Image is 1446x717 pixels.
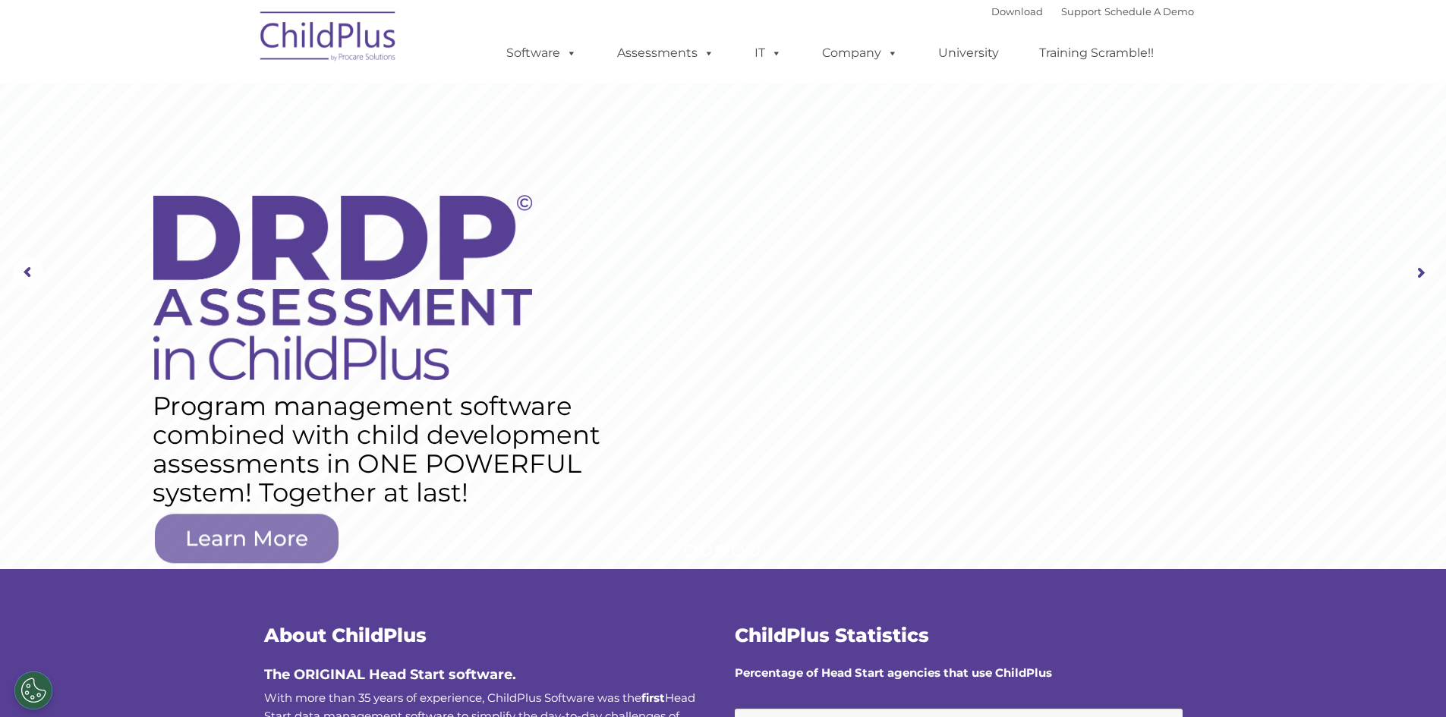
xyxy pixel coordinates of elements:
a: Schedule A Demo [1104,5,1194,17]
span: ChildPlus Statistics [735,624,929,646]
img: ChildPlus by Procare Solutions [253,1,405,77]
a: Support [1061,5,1101,17]
a: Assessments [602,38,729,68]
button: Cookies Settings [14,671,52,709]
strong: Percentage of Head Start agencies that use ChildPlus [735,665,1052,680]
font: | [991,5,1194,17]
img: DRDP Assessment in ChildPlus [153,195,532,380]
span: About ChildPlus [264,624,427,646]
span: The ORIGINAL Head Start software. [264,666,516,683]
a: Training Scramble!! [1024,38,1169,68]
a: University [923,38,1014,68]
a: Company [807,38,913,68]
a: Software [491,38,592,68]
iframe: Chat Widget [1198,553,1446,717]
a: Learn More [155,514,339,563]
rs-layer: Program management software combined with child development assessments in ONE POWERFUL system! T... [153,392,616,507]
b: first [641,690,665,705]
a: Download [991,5,1043,17]
a: IT [739,38,797,68]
